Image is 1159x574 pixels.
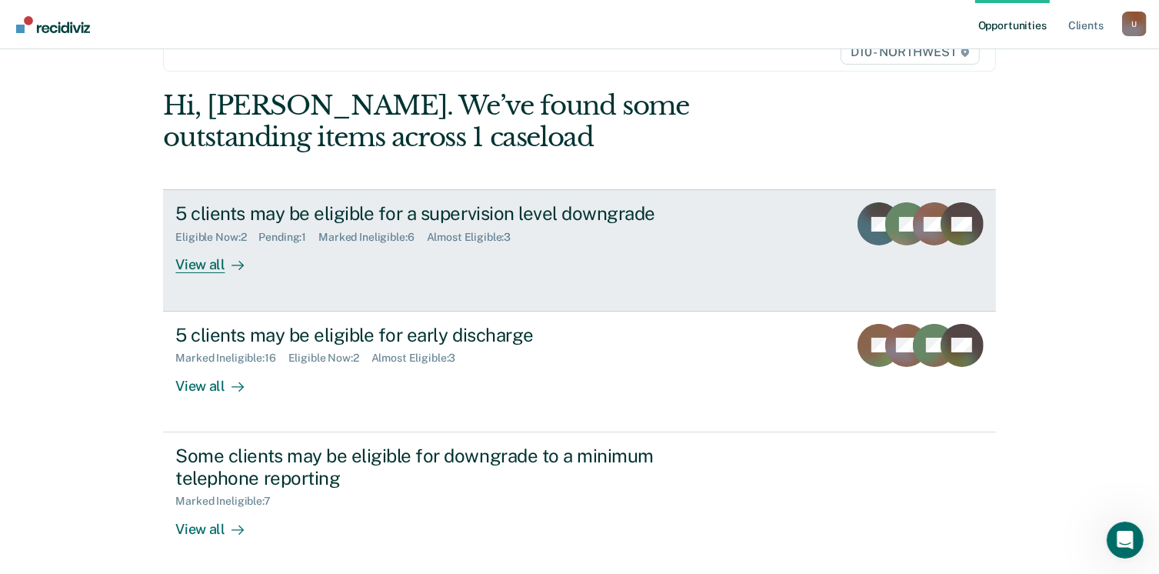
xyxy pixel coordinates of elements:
[175,324,715,346] div: 5 clients may be eligible for early discharge
[371,352,468,365] div: Almost Eligible : 3
[1122,12,1147,36] div: U
[163,90,829,153] div: Hi, [PERSON_NAME]. We’ve found some outstanding items across 1 caseload
[318,231,426,244] div: Marked Ineligible : 6
[175,445,715,489] div: Some clients may be eligible for downgrade to a minimum telephone reporting
[175,352,288,365] div: Marked Ineligible : 16
[175,244,261,274] div: View all
[258,231,318,244] div: Pending : 1
[288,352,371,365] div: Eligible Now : 2
[175,365,261,395] div: View all
[175,508,261,538] div: View all
[1122,12,1147,36] button: Profile dropdown button
[16,16,90,33] img: Recidiviz
[427,231,524,244] div: Almost Eligible : 3
[1107,522,1144,559] iframe: Intercom live chat
[175,231,258,244] div: Eligible Now : 2
[163,312,995,432] a: 5 clients may be eligible for early dischargeMarked Ineligible:16Eligible Now:2Almost Eligible:3V...
[175,495,282,508] div: Marked Ineligible : 7
[175,202,715,225] div: 5 clients may be eligible for a supervision level downgrade
[841,40,979,65] span: D10 - NORTHWEST
[163,189,995,311] a: 5 clients may be eligible for a supervision level downgradeEligible Now:2Pending:1Marked Ineligib...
